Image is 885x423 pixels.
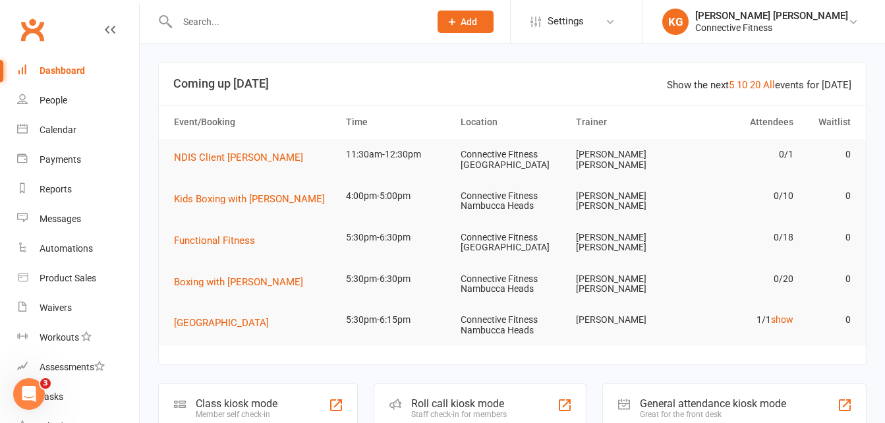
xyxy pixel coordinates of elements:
[40,273,96,283] div: Product Sales
[17,56,139,86] a: Dashboard
[570,105,685,139] th: Trainer
[174,150,312,165] button: NDIS Client [PERSON_NAME]
[40,243,93,254] div: Automations
[40,302,72,313] div: Waivers
[750,79,760,91] a: 20
[40,184,72,194] div: Reports
[799,304,857,335] td: 0
[685,181,799,211] td: 0/10
[174,315,278,331] button: [GEOGRAPHIC_DATA]
[17,382,139,412] a: Tasks
[40,125,76,135] div: Calendar
[771,314,793,325] a: show
[685,304,799,335] td: 1/1
[548,7,584,36] span: Settings
[737,79,747,91] a: 10
[570,264,685,305] td: [PERSON_NAME] [PERSON_NAME]
[695,22,848,34] div: Connective Fitness
[40,391,63,402] div: Tasks
[570,222,685,264] td: [PERSON_NAME] [PERSON_NAME]
[17,115,139,145] a: Calendar
[174,191,334,207] button: Kids Boxing with [PERSON_NAME]
[174,193,325,205] span: Kids Boxing with [PERSON_NAME]
[455,222,569,264] td: Connective Fitness [GEOGRAPHIC_DATA]
[799,181,857,211] td: 0
[455,181,569,222] td: Connective Fitness Nambucca Heads
[40,378,51,389] span: 3
[40,154,81,165] div: Payments
[17,204,139,234] a: Messages
[685,264,799,295] td: 0/20
[799,105,857,139] th: Waitlist
[173,13,420,31] input: Search...
[455,304,569,346] td: Connective Fitness Nambucca Heads
[570,304,685,335] td: [PERSON_NAME]
[340,222,455,253] td: 5:30pm-6:30pm
[729,79,734,91] a: 5
[667,77,851,93] div: Show the next events for [DATE]
[799,139,857,170] td: 0
[570,139,685,181] td: [PERSON_NAME] [PERSON_NAME]
[40,213,81,224] div: Messages
[763,79,775,91] a: All
[17,234,139,264] a: Automations
[685,222,799,253] td: 0/18
[17,293,139,323] a: Waivers
[340,139,455,170] td: 11:30am-12:30pm
[685,105,799,139] th: Attendees
[455,264,569,305] td: Connective Fitness Nambucca Heads
[640,397,786,410] div: General attendance kiosk mode
[685,139,799,170] td: 0/1
[40,332,79,343] div: Workouts
[174,317,269,329] span: [GEOGRAPHIC_DATA]
[17,264,139,293] a: Product Sales
[411,410,507,419] div: Staff check-in for members
[799,222,857,253] td: 0
[411,397,507,410] div: Roll call kiosk mode
[17,352,139,382] a: Assessments
[455,105,569,139] th: Location
[17,86,139,115] a: People
[174,152,303,163] span: NDIS Client [PERSON_NAME]
[17,323,139,352] a: Workouts
[17,145,139,175] a: Payments
[340,181,455,211] td: 4:00pm-5:00pm
[340,105,455,139] th: Time
[17,175,139,204] a: Reports
[174,276,303,288] span: Boxing with [PERSON_NAME]
[799,264,857,295] td: 0
[16,13,49,46] a: Clubworx
[695,10,848,22] div: [PERSON_NAME] [PERSON_NAME]
[13,378,45,410] iframe: Intercom live chat
[196,410,277,419] div: Member self check-in
[174,235,255,246] span: Functional Fitness
[173,77,851,90] h3: Coming up [DATE]
[438,11,494,33] button: Add
[640,410,786,419] div: Great for the front desk
[174,233,264,248] button: Functional Fitness
[570,181,685,222] td: [PERSON_NAME] [PERSON_NAME]
[455,139,569,181] td: Connective Fitness [GEOGRAPHIC_DATA]
[662,9,689,35] div: KG
[174,274,312,290] button: Boxing with [PERSON_NAME]
[40,95,67,105] div: People
[168,105,340,139] th: Event/Booking
[461,16,477,27] span: Add
[196,397,277,410] div: Class kiosk mode
[40,65,85,76] div: Dashboard
[340,264,455,295] td: 5:30pm-6:30pm
[340,304,455,335] td: 5:30pm-6:15pm
[40,362,105,372] div: Assessments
